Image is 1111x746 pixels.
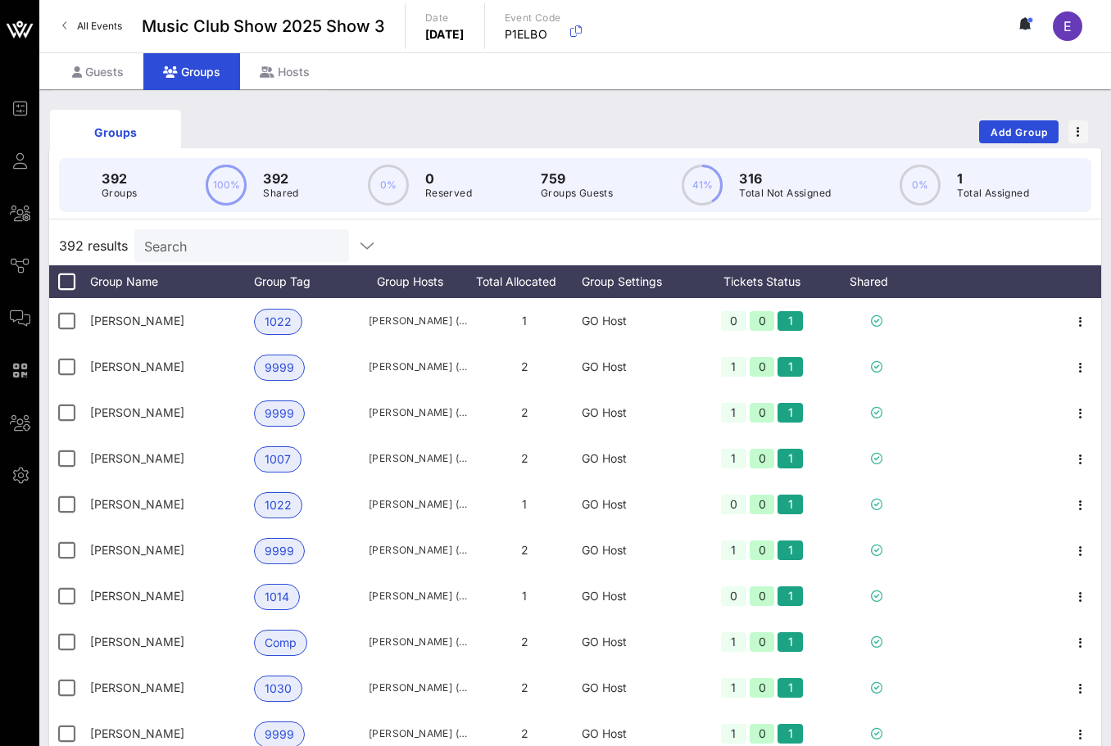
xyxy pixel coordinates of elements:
p: 392 [102,169,137,188]
span: [PERSON_NAME] ([EMAIL_ADDRESS][DOMAIN_NAME]) [369,680,467,696]
p: 316 [739,169,831,188]
div: 1 [721,449,746,468]
div: 0 [750,357,775,377]
p: Total Assigned [957,185,1029,201]
div: Group Name [90,265,254,298]
div: 0 [750,586,775,606]
span: Add Group [990,126,1049,138]
a: All Events [52,13,132,39]
div: 1 [721,357,746,377]
span: 2 [521,405,528,419]
div: Groups [143,53,240,90]
p: Event Code [505,10,561,26]
div: 1 [778,495,803,514]
div: 1 [721,678,746,698]
span: E [1063,18,1072,34]
span: Music Club Show 2025 Show 3 [142,14,385,38]
div: Group Tag [254,265,369,298]
span: 9999 [265,355,294,380]
div: 0 [750,403,775,423]
div: 1 [778,678,803,698]
div: 0 [750,724,775,744]
p: 1 [957,169,1029,188]
span: Alfred Dawson [90,635,184,649]
div: Tickets Status [696,265,828,298]
div: 1 [778,724,803,744]
span: Alex Quarrier [90,543,184,557]
div: GO Host [582,436,696,482]
p: Groups Guests [541,185,613,201]
span: 2 [521,543,528,557]
div: 1 [721,632,746,652]
div: Group Hosts [369,265,467,298]
span: 1 [522,497,527,511]
div: 0 [750,632,775,652]
span: 392 results [59,236,128,255]
span: 1 [522,314,527,328]
span: Alexander G Kelly [90,589,184,603]
span: [PERSON_NAME] ([EMAIL_ADDRESS][DOMAIN_NAME]) [369,313,467,329]
span: Alec Covington [90,497,184,511]
div: GO Host [582,665,696,711]
p: 0 [425,169,472,188]
p: Reserved [425,185,472,201]
div: GO Host [582,573,696,619]
span: All Events [77,20,122,32]
span: [PERSON_NAME] ([PERSON_NAME][EMAIL_ADDRESS][PERSON_NAME][DOMAIN_NAME]) [369,496,467,513]
span: [PERSON_NAME] ([PERSON_NAME][EMAIL_ADDRESS][DOMAIN_NAME]) [369,588,467,604]
div: 1 [721,403,746,423]
div: 0 [750,678,775,698]
span: 9999 [265,401,294,426]
div: 1 [778,540,803,560]
span: 2 [521,451,528,465]
span: [PERSON_NAME] ([PERSON_NAME][EMAIL_ADDRESS][DOMAIN_NAME]) [369,359,467,375]
div: Shared [828,265,926,298]
div: GO Host [582,390,696,436]
span: 9999 [265,539,294,563]
p: Total Not Assigned [739,185,831,201]
div: 1 [721,724,746,744]
div: 1 [721,540,746,560]
p: Groups [102,185,137,201]
div: Group Settings [582,265,696,298]
div: Groups [62,124,169,141]
div: Guests [52,53,143,90]
div: 0 [721,495,746,514]
p: [DATE] [425,26,465,43]
span: Allison Brown [90,726,184,740]
span: 2 [521,680,528,694]
div: 0 [750,449,775,468]
div: GO Host [582,482,696,527]
div: E [1053,11,1082,41]
div: GO Host [582,527,696,573]
div: 0 [721,311,746,331]
span: Comp [265,631,297,655]
span: 2 [521,726,528,740]
p: 392 [263,169,298,188]
span: 1014 [265,585,289,609]
div: 0 [721,586,746,606]
div: Hosts [240,53,329,90]
button: Add Group [979,120,1059,143]
span: Adam Greenhagen [90,359,184,373]
div: Total Allocated [467,265,582,298]
span: 1007 [265,447,291,472]
span: [PERSON_NAME] ([PERSON_NAME][EMAIL_ADDRESS][PERSON_NAME][DOMAIN_NAME]) [369,405,467,421]
p: P1ELBO [505,26,561,43]
div: 1 [778,586,803,606]
p: Shared [263,185,298,201]
span: [PERSON_NAME] ([EMAIL_ADDRESS][DOMAIN_NAME]) [369,726,467,742]
span: 1 [522,589,527,603]
div: 1 [778,357,803,377]
p: 759 [541,169,613,188]
div: 1 [778,632,803,652]
span: Adam Greene [90,314,184,328]
div: GO Host [582,619,696,665]
span: [PERSON_NAME] ([PERSON_NAME][EMAIL_ADDRESS][PERSON_NAME][DOMAIN_NAME]) [369,634,467,650]
span: 2 [521,635,528,649]
span: 1022 [265,310,292,334]
div: 0 [750,540,775,560]
div: 0 [750,495,775,514]
div: 0 [750,311,775,331]
div: 1 [778,403,803,423]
